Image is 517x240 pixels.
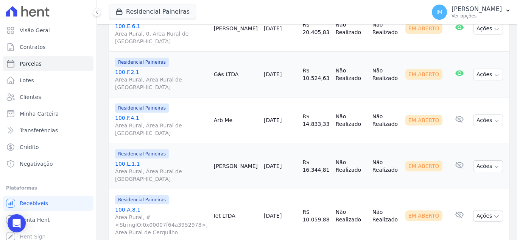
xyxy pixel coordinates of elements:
p: Ver opções [452,13,502,19]
a: Lotes [3,73,93,88]
a: Clientes [3,89,93,105]
span: Residencial Paineiras [115,104,169,113]
a: Conta Hent [3,212,93,227]
td: R$ 16.344,81 [299,143,332,189]
a: [DATE] [264,25,282,31]
td: Gás LTDA [211,52,261,97]
button: IM [PERSON_NAME] Ver opções [426,2,517,23]
a: [DATE] [264,117,282,123]
a: Visão Geral [3,23,93,38]
a: 100.L.1.1Área Rural, Área Rural de [GEOGRAPHIC_DATA] [115,160,208,183]
a: Recebíveis [3,196,93,211]
td: Não Realizado [333,97,369,143]
span: Contratos [20,43,45,51]
td: Arb Me [211,97,261,143]
a: 100.F.4.1Área Rural, Área Rural de [GEOGRAPHIC_DATA] [115,114,208,137]
a: Contratos [3,39,93,55]
div: Em Aberto [405,161,442,171]
span: Transferências [20,127,58,134]
span: Negativação [20,160,53,168]
span: Visão Geral [20,27,50,34]
a: [DATE] [264,163,282,169]
div: Em Aberto [405,115,442,125]
span: Residencial Paineiras [115,195,169,204]
span: Conta Hent [20,216,50,224]
td: [PERSON_NAME] [211,143,261,189]
a: Negativação [3,156,93,171]
span: Crédito [20,143,39,151]
td: Não Realizado [369,52,402,97]
button: Ações [473,160,503,172]
td: Não Realizado [333,6,369,52]
p: [PERSON_NAME] [452,5,502,13]
a: Parcelas [3,56,93,71]
a: [DATE] [264,213,282,219]
a: 100.F.2.1Área Rural, Área Rural de [GEOGRAPHIC_DATA] [115,68,208,91]
td: R$ 20.405,83 [299,6,332,52]
td: Não Realizado [369,143,402,189]
div: Open Intercom Messenger [8,214,26,232]
span: Área Rural, #<StringIO:0x00007f64a3952978>, Área Rural de Cerquilho [115,213,208,236]
td: Não Realizado [333,52,369,97]
span: Clientes [20,93,41,101]
span: Recebíveis [20,199,48,207]
span: Residencial Paineiras [115,149,169,158]
td: R$ 10.524,63 [299,52,332,97]
a: 100.A.8.1Área Rural, #<StringIO:0x00007f64a3952978>, Área Rural de Cerquilho [115,206,208,236]
span: Residencial Paineiras [115,58,169,67]
button: Ações [473,23,503,35]
span: Lotes [20,77,34,84]
a: Minha Carteira [3,106,93,121]
a: Transferências [3,123,93,138]
button: Residencial Paineiras [109,5,196,19]
span: Área Rural, Área Rural de [GEOGRAPHIC_DATA] [115,122,208,137]
div: Em Aberto [405,23,442,34]
span: Minha Carteira [20,110,59,118]
button: Ações [473,210,503,222]
span: Área Rural, 0, Área Rural de [GEOGRAPHIC_DATA] [115,30,208,45]
div: Em Aberto [405,69,442,80]
td: Não Realizado [333,143,369,189]
span: IM [436,9,442,15]
td: Não Realizado [369,97,402,143]
td: [PERSON_NAME] [211,6,261,52]
td: Não Realizado [369,6,402,52]
a: Crédito [3,140,93,155]
div: Plataformas [6,184,90,193]
button: Ações [473,115,503,126]
td: R$ 14.833,33 [299,97,332,143]
span: Parcelas [20,60,42,67]
div: Em Aberto [405,210,442,221]
a: 100.E.6.1Área Rural, 0, Área Rural de [GEOGRAPHIC_DATA] [115,22,208,45]
span: Área Rural, Área Rural de [GEOGRAPHIC_DATA] [115,76,208,91]
button: Ações [473,69,503,80]
a: [DATE] [264,71,282,77]
span: Área Rural, Área Rural de [GEOGRAPHIC_DATA] [115,168,208,183]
